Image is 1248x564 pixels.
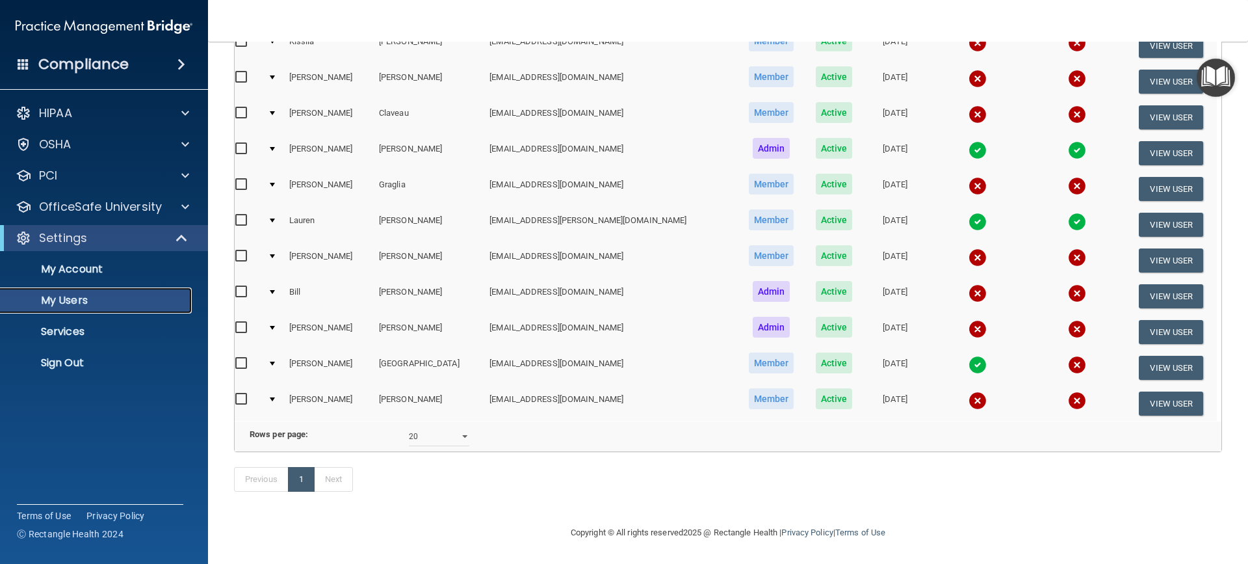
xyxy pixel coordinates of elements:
td: [DATE] [863,28,928,64]
button: View User [1139,34,1203,58]
img: cross.ca9f0e7f.svg [1068,248,1086,267]
p: Settings [39,230,87,246]
span: Active [816,245,853,266]
button: Open Resource Center [1197,59,1235,97]
p: Sign Out [8,356,186,369]
td: [DATE] [863,64,928,100]
p: My Users [8,294,186,307]
td: [EMAIL_ADDRESS][DOMAIN_NAME] [484,278,737,314]
td: [EMAIL_ADDRESS][DOMAIN_NAME] [484,135,737,171]
div: Copyright © All rights reserved 2025 @ Rectangle Health | | [491,512,965,554]
span: Member [749,388,794,409]
span: Active [816,174,853,195]
img: tick.e7d51cea.svg [968,356,987,374]
td: [DATE] [863,135,928,171]
td: [GEOGRAPHIC_DATA] [374,350,484,386]
span: Admin [753,281,790,302]
button: View User [1139,177,1203,201]
p: My Account [8,263,186,276]
img: cross.ca9f0e7f.svg [1068,284,1086,302]
td: [PERSON_NAME] [284,243,374,278]
p: OfficeSafe University [39,199,162,215]
button: View User [1139,141,1203,165]
td: [EMAIL_ADDRESS][DOMAIN_NAME] [484,64,737,100]
span: Member [749,353,794,373]
td: [EMAIL_ADDRESS][DOMAIN_NAME] [484,243,737,278]
td: Kissila [284,28,374,64]
span: Active [816,102,853,123]
td: [EMAIL_ADDRESS][DOMAIN_NAME] [484,171,737,207]
td: [PERSON_NAME] [284,135,374,171]
img: cross.ca9f0e7f.svg [968,105,987,124]
td: [EMAIL_ADDRESS][PERSON_NAME][DOMAIN_NAME] [484,207,737,243]
span: Ⓒ Rectangle Health 2024 [17,528,123,541]
td: [DATE] [863,314,928,350]
td: [PERSON_NAME] [284,100,374,135]
td: [DATE] [863,207,928,243]
p: Services [8,325,186,338]
td: [PERSON_NAME] [374,386,484,421]
h4: Compliance [38,55,129,74]
img: cross.ca9f0e7f.svg [1068,320,1086,338]
a: OfficeSafe University [16,199,189,215]
td: [PERSON_NAME] [374,278,484,314]
a: 1 [288,467,315,492]
img: cross.ca9f0e7f.svg [968,392,987,410]
td: [PERSON_NAME] [374,243,484,278]
button: View User [1139,284,1203,308]
button: View User [1139,356,1203,380]
td: [DATE] [863,243,928,278]
span: Active [816,66,853,87]
p: PCI [39,168,57,183]
a: Terms of Use [835,528,885,537]
img: PMB logo [16,14,192,40]
p: HIPAA [39,105,72,121]
img: tick.e7d51cea.svg [968,213,987,231]
td: [DATE] [863,386,928,421]
button: View User [1139,70,1203,94]
img: cross.ca9f0e7f.svg [968,248,987,267]
img: cross.ca9f0e7f.svg [968,284,987,302]
td: Bill [284,278,374,314]
td: [EMAIL_ADDRESS][DOMAIN_NAME] [484,314,737,350]
button: View User [1139,105,1203,129]
img: tick.e7d51cea.svg [1068,213,1086,231]
img: cross.ca9f0e7f.svg [1068,356,1086,374]
img: cross.ca9f0e7f.svg [968,177,987,195]
td: [DATE] [863,350,928,386]
a: Settings [16,230,188,246]
td: [DATE] [863,171,928,207]
span: Admin [753,138,790,159]
span: Active [816,388,853,409]
td: [PERSON_NAME] [374,135,484,171]
span: Active [816,281,853,302]
a: PCI [16,168,189,183]
td: [PERSON_NAME] [374,28,484,64]
button: View User [1139,320,1203,344]
img: cross.ca9f0e7f.svg [1068,105,1086,124]
span: Active [816,31,853,51]
td: [DATE] [863,100,928,135]
td: [PERSON_NAME] [374,207,484,243]
span: Member [749,174,794,195]
span: Active [816,317,853,338]
img: cross.ca9f0e7f.svg [1068,34,1086,52]
td: [PERSON_NAME] [374,314,484,350]
button: View User [1139,213,1203,237]
td: [PERSON_NAME] [284,350,374,386]
span: Active [816,209,853,230]
a: Next [314,467,353,492]
img: cross.ca9f0e7f.svg [1068,392,1086,410]
td: [PERSON_NAME] [284,314,374,350]
td: [EMAIL_ADDRESS][DOMAIN_NAME] [484,28,737,64]
td: [EMAIL_ADDRESS][DOMAIN_NAME] [484,350,737,386]
td: [EMAIL_ADDRESS][DOMAIN_NAME] [484,386,737,421]
a: Terms of Use [17,509,71,522]
span: Active [816,138,853,159]
td: [DATE] [863,278,928,314]
span: Member [749,209,794,230]
td: [PERSON_NAME] [284,171,374,207]
a: HIPAA [16,105,189,121]
a: Privacy Policy [86,509,145,522]
td: Lauren [284,207,374,243]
